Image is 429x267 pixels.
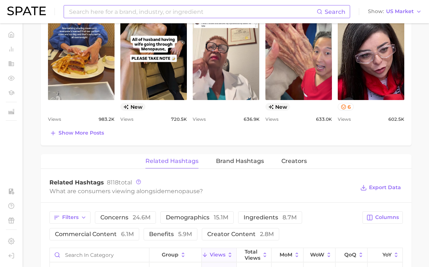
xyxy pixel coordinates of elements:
[48,128,106,138] button: Show more posts
[149,231,192,237] span: benefits
[310,252,324,258] span: WoW
[237,248,272,262] button: Total Views
[214,214,228,221] span: 15.1m
[282,214,297,221] span: 8.7m
[62,214,79,220] span: Filters
[6,250,17,261] a: Log out. Currently logged in with e-mail lhighfill@hunterpr.com.
[171,115,187,124] span: 720.5k
[336,248,368,262] button: QoQ
[244,115,260,124] span: 636.9k
[50,248,149,262] input: Search in category
[338,115,351,124] span: Views
[369,184,401,191] span: Export Data
[133,214,151,221] span: 24.6m
[244,215,297,220] span: ingredients
[165,188,200,195] span: menopause
[107,179,119,186] span: 8118
[207,231,274,237] span: creator content
[149,248,202,262] button: group
[166,215,228,220] span: demographics
[265,103,290,111] span: new
[386,9,414,13] span: US Market
[325,8,345,15] span: Search
[193,115,206,124] span: Views
[216,158,264,164] span: Brand Hashtags
[366,7,424,16] button: ShowUS Market
[121,231,134,238] span: 6.1m
[68,5,317,18] input: Search here for a brand, industry, or ingredient
[375,214,399,220] span: Columns
[59,130,104,136] span: Show more posts
[49,186,355,196] div: What are consumers viewing alongside ?
[49,211,91,224] button: Filters
[145,158,199,164] span: Related Hashtags
[338,103,354,111] button: 6
[48,115,61,124] span: Views
[120,103,145,111] span: new
[49,179,104,186] span: Related Hashtags
[100,215,151,220] span: concerns
[316,115,332,124] span: 633.0k
[55,231,134,237] span: commercial content
[368,9,384,13] span: Show
[260,231,274,238] span: 2.8m
[107,179,132,186] span: total
[99,115,115,124] span: 983.2k
[162,252,179,258] span: group
[202,248,237,262] button: Views
[382,252,392,258] span: YoY
[210,252,225,258] span: Views
[388,115,404,124] span: 602.5k
[120,115,133,124] span: Views
[178,231,192,238] span: 5.9m
[272,248,304,262] button: MoM
[344,252,356,258] span: QoQ
[304,248,336,262] button: WoW
[7,7,46,15] img: SPATE
[281,158,307,164] span: Creators
[368,248,402,262] button: YoY
[358,183,403,193] button: Export Data
[265,115,278,124] span: Views
[280,252,292,258] span: MoM
[245,249,260,260] span: Total Views
[362,211,403,224] button: Columns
